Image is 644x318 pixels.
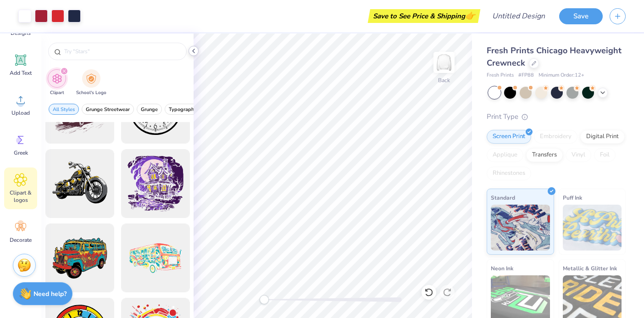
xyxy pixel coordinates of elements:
[63,47,181,56] input: Try "Stars"
[76,69,106,96] button: filter button
[10,236,32,244] span: Decorate
[86,73,96,84] img: School's Logo Image
[566,148,591,162] div: Vinyl
[534,130,577,144] div: Embroidery
[48,69,66,96] div: filter for Clipart
[580,130,625,144] div: Digital Print
[518,72,534,79] span: # FP88
[487,130,531,144] div: Screen Print
[559,8,603,24] button: Save
[141,106,158,113] span: Grunge
[82,104,134,115] button: filter button
[53,106,75,113] span: All Styles
[50,89,64,96] span: Clipart
[11,109,30,117] span: Upload
[487,167,531,180] div: Rhinestones
[563,193,582,202] span: Puff Ink
[491,193,515,202] span: Standard
[435,53,453,72] img: Back
[438,76,450,84] div: Back
[49,104,79,115] button: filter button
[539,72,584,79] span: Minimum Order: 12 +
[487,72,514,79] span: Fresh Prints
[52,73,62,84] img: Clipart Image
[165,104,201,115] button: filter button
[137,104,162,115] button: filter button
[260,295,269,304] div: Accessibility label
[487,112,626,122] div: Print Type
[594,148,616,162] div: Foil
[563,205,622,251] img: Puff Ink
[563,263,617,273] span: Metallic & Glitter Ink
[526,148,563,162] div: Transfers
[485,7,552,25] input: Untitled Design
[86,106,130,113] span: Grunge Streetwear
[14,149,28,156] span: Greek
[491,205,550,251] img: Standard
[370,9,478,23] div: Save to See Price & Shipping
[487,148,523,162] div: Applique
[6,189,36,204] span: Clipart & logos
[491,263,513,273] span: Neon Ink
[487,45,622,68] span: Fresh Prints Chicago Heavyweight Crewneck
[33,290,67,298] strong: Need help?
[169,106,197,113] span: Typography
[465,10,475,21] span: 👉
[76,69,106,96] div: filter for School's Logo
[76,89,106,96] span: School's Logo
[10,69,32,77] span: Add Text
[48,69,66,96] button: filter button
